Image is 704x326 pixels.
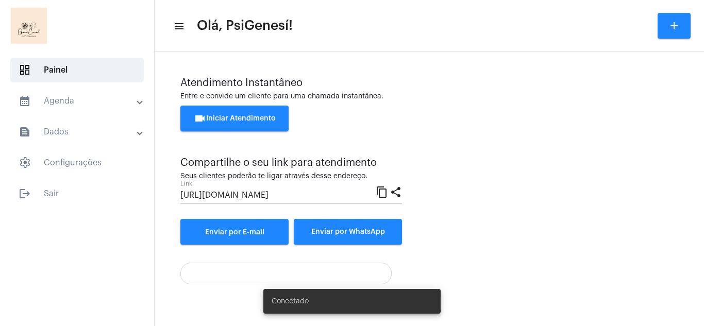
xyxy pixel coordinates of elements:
[180,93,678,100] div: Entre e convide um cliente para uma chamada instantânea.
[19,95,138,107] mat-panel-title: Agenda
[668,20,680,32] mat-icon: add
[173,20,183,32] mat-icon: sidenav icon
[311,228,385,235] span: Enviar por WhatsApp
[19,126,31,138] mat-icon: sidenav icon
[180,173,402,180] div: Seus clientes poderão te ligar através desse endereço.
[10,181,144,206] span: Sair
[19,64,31,76] span: sidenav icon
[180,77,678,89] div: Atendimento Instantâneo
[205,229,264,236] span: Enviar por E-mail
[390,185,402,198] mat-icon: share
[180,157,402,168] div: Compartilhe o seu link para atendimento
[10,58,144,82] span: Painel
[10,150,144,175] span: Configurações
[194,112,206,125] mat-icon: videocam
[6,89,154,113] mat-expansion-panel-header: sidenav iconAgenda
[19,95,31,107] mat-icon: sidenav icon
[376,185,388,198] mat-icon: content_copy
[194,115,276,122] span: Iniciar Atendimento
[19,157,31,169] span: sidenav icon
[19,187,31,200] mat-icon: sidenav icon
[197,18,293,34] span: Olá, PsiGenesí!
[180,219,289,245] a: Enviar por E-mail
[294,219,402,245] button: Enviar por WhatsApp
[180,106,289,131] button: Iniciar Atendimento
[272,296,309,306] span: Conectado
[8,5,49,46] img: 6b7a58c8-ea08-a5ff-33c7-585ca8acd23f.png
[19,126,138,138] mat-panel-title: Dados
[6,119,154,144] mat-expansion-panel-header: sidenav iconDados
